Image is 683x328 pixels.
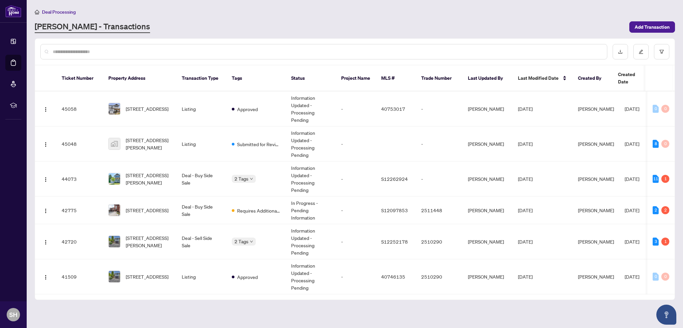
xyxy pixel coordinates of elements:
img: logo [5,5,21,17]
span: home [35,10,39,14]
th: Created By [573,65,613,91]
button: Open asap [656,305,676,325]
span: [DATE] [518,239,533,245]
div: 2 [653,206,659,214]
td: Information Updated - Processing Pending [286,224,336,259]
td: Listing [176,91,226,126]
div: 0 [653,105,659,113]
td: In Progress - Pending Information [286,197,336,224]
button: Logo [40,174,51,184]
span: [DATE] [625,239,639,245]
span: Approved [237,273,258,281]
span: [PERSON_NAME] [578,274,614,280]
td: 2510290 [416,224,463,259]
div: 0 [661,273,669,281]
button: Logo [40,205,51,216]
td: 2511448 [416,197,463,224]
div: 0 [653,273,659,281]
td: [PERSON_NAME] [463,259,513,294]
img: thumbnail-img [109,271,120,282]
img: thumbnail-img [109,103,120,114]
td: - [336,161,376,197]
div: 1 [661,238,669,246]
span: [DATE] [625,274,639,280]
button: Add Transaction [629,21,675,33]
td: 44073 [56,161,103,197]
button: Logo [40,103,51,114]
th: Created Date [613,65,659,91]
td: - [336,259,376,294]
td: [PERSON_NAME] [463,161,513,197]
th: Ticket Number [56,65,103,91]
th: Trade Number [416,65,463,91]
img: Logo [43,208,48,214]
span: Deal Processing [42,9,76,15]
td: 42720 [56,224,103,259]
td: Information Updated - Processing Pending [286,161,336,197]
td: - [416,91,463,126]
img: Logo [43,107,48,112]
span: [PERSON_NAME] [578,176,614,182]
td: Listing [176,259,226,294]
div: 0 [661,105,669,113]
td: [PERSON_NAME] [463,197,513,224]
span: edit [639,49,643,54]
span: [DATE] [625,207,639,213]
span: Submitted for Review [237,140,280,148]
td: Information Updated - Processing Pending [286,91,336,126]
th: Property Address [103,65,176,91]
button: edit [633,44,649,59]
td: - [416,161,463,197]
span: 40746135 [381,274,405,280]
span: [PERSON_NAME] [578,141,614,147]
img: Logo [43,275,48,280]
span: SH [9,310,17,319]
td: [PERSON_NAME] [463,126,513,161]
span: 2 Tags [234,238,248,245]
span: [PERSON_NAME] [578,106,614,112]
td: 45058 [56,91,103,126]
span: [STREET_ADDRESS][PERSON_NAME] [126,172,171,186]
td: 41509 [56,259,103,294]
span: [STREET_ADDRESS] [126,207,168,214]
td: - [336,91,376,126]
td: Deal - Buy Side Sale [176,161,226,197]
td: 2510290 [416,259,463,294]
th: MLS # [376,65,416,91]
td: [PERSON_NAME] [463,91,513,126]
span: [DATE] [518,106,533,112]
td: 45048 [56,126,103,161]
div: 2 [661,206,669,214]
span: S12097853 [381,207,408,213]
button: Logo [40,138,51,149]
span: [DATE] [625,141,639,147]
img: Logo [43,177,48,182]
td: Information Updated - Processing Pending [286,126,336,161]
span: down [250,177,253,181]
button: download [613,44,628,59]
td: - [336,197,376,224]
div: 11 [653,175,659,183]
img: thumbnail-img [109,205,120,216]
span: [DATE] [625,106,639,112]
img: Logo [43,142,48,147]
td: Information Updated - Processing Pending [286,259,336,294]
th: Project Name [336,65,376,91]
span: 2 Tags [234,175,248,183]
span: [DATE] [518,207,533,213]
span: Last Modified Date [518,74,559,82]
img: thumbnail-img [109,138,120,149]
span: [DATE] [518,176,533,182]
td: Listing [176,126,226,161]
span: S12262924 [381,176,408,182]
td: 42775 [56,197,103,224]
th: Status [286,65,336,91]
td: - [336,126,376,161]
td: - [336,224,376,259]
span: [PERSON_NAME] [578,207,614,213]
button: Logo [40,271,51,282]
div: 1 [661,175,669,183]
span: [STREET_ADDRESS] [126,273,168,280]
img: thumbnail-img [109,173,120,185]
th: Tags [226,65,286,91]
